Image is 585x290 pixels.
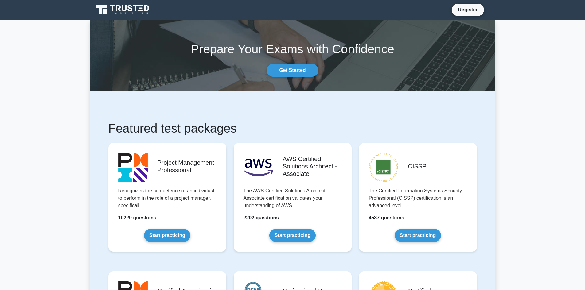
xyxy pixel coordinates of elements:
[269,229,316,242] a: Start practicing
[395,229,441,242] a: Start practicing
[144,229,190,242] a: Start practicing
[267,64,318,77] a: Get Started
[454,6,481,14] a: Register
[108,121,477,136] h1: Featured test packages
[90,42,495,56] h1: Prepare Your Exams with Confidence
